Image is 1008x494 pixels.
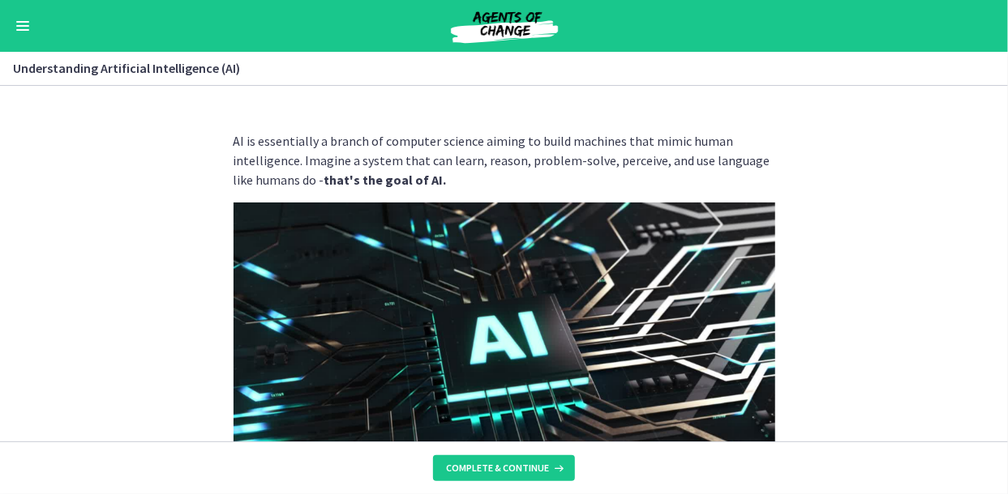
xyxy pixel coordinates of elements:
[433,455,575,481] button: Complete & continue
[407,6,602,45] img: Agents of Change
[13,58,976,78] h3: Understanding Artificial Intelligence (AI)
[324,172,447,188] strong: that's the goal of AI.
[234,131,775,190] p: AI is essentially a branch of computer science aiming to build machines that mimic human intellig...
[446,462,549,475] span: Complete & continue
[13,16,32,36] button: Enable menu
